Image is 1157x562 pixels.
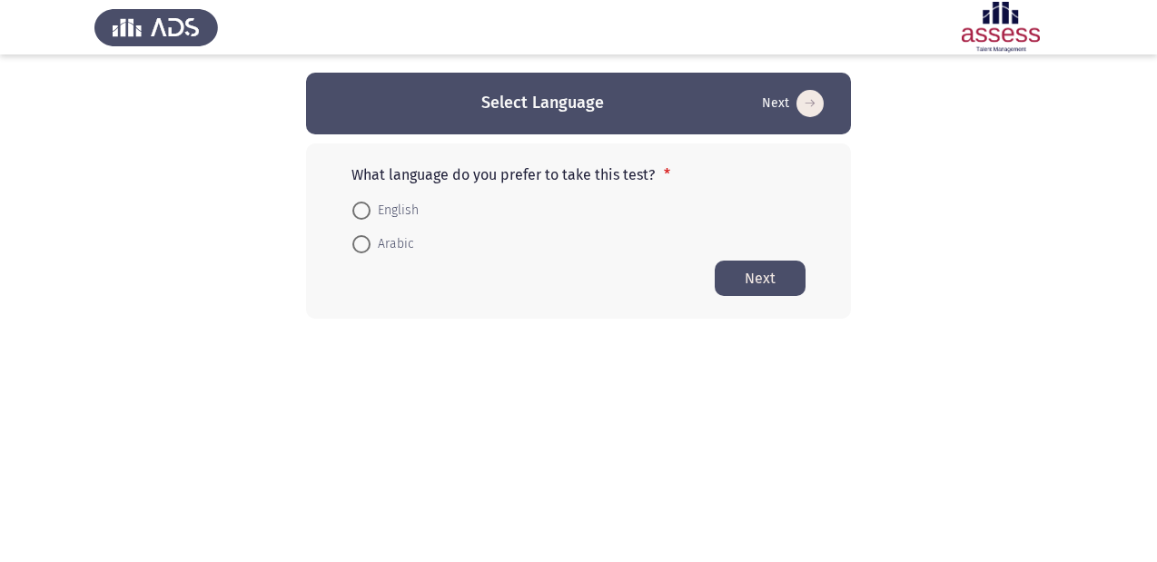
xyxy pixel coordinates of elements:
img: Assess Talent Management logo [94,2,218,53]
span: Arabic [371,233,414,255]
h3: Select Language [481,92,604,114]
p: What language do you prefer to take this test? [351,166,806,183]
button: Start assessment [715,261,806,296]
span: English [371,200,419,222]
button: Start assessment [756,89,829,118]
img: Assessment logo of ASSESS Employability - EBI [939,2,1063,53]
